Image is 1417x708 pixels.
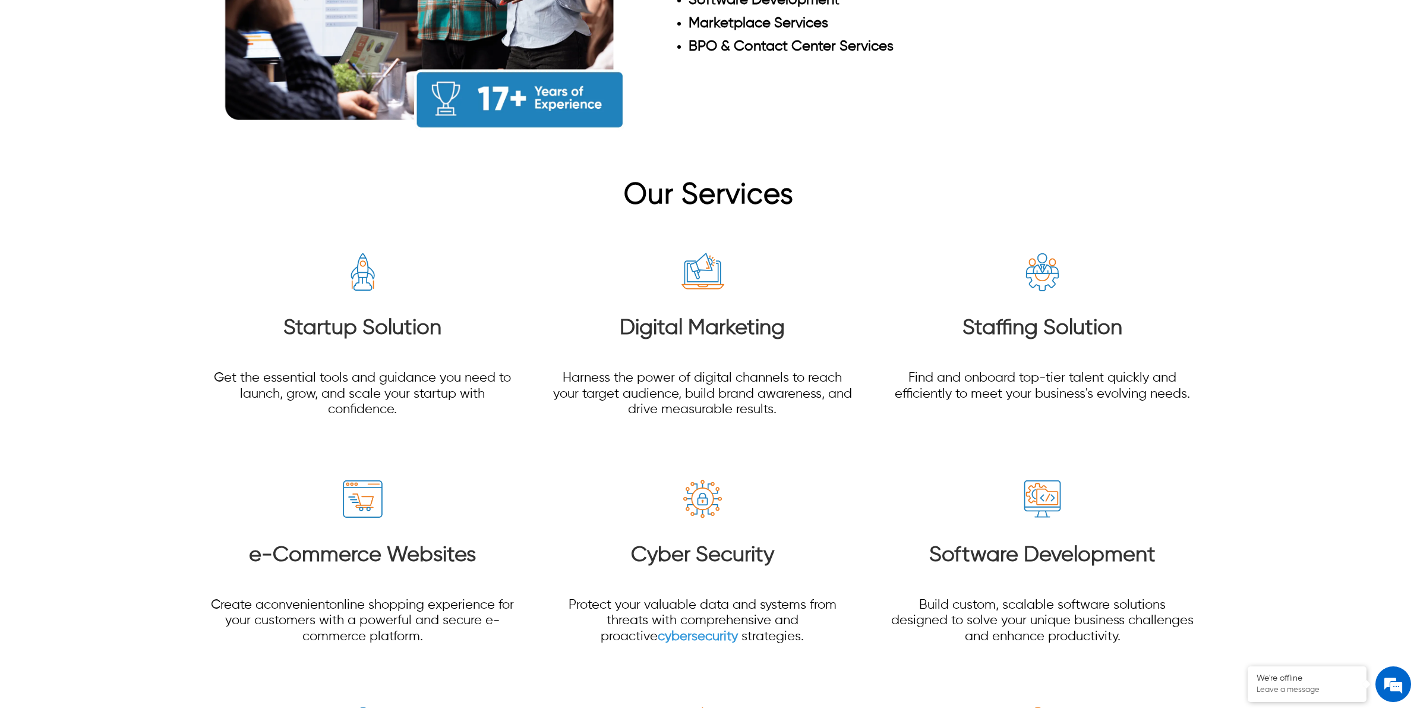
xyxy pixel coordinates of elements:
a: Staffing Solution [962,317,1122,339]
p: Harness the power of digital channels to reach your target audience, build brand awareness, and d... [550,370,856,417]
a: Marketplace Services [689,16,828,30]
em: Submit [174,366,216,382]
img: ecommerce-Pro-websites [340,477,385,522]
a: e-Commerce Websites [249,545,476,566]
span: We are offline. Please leave us a message. [25,150,207,270]
img: digital-Pro-marketing [680,250,725,295]
img: software-Pro-developement [1020,477,1065,522]
span: convenient [264,599,329,612]
a: Digital Marketing [620,317,785,339]
p: Create a online shopping experience for your customers with a powerful and secure e-commerce plat... [210,597,516,644]
span: cybersecurity [658,630,738,643]
img: startup-Pro-solution [340,250,385,295]
p: Find and onboard top-tier talent quickly and efficiently to meet your business's evolving needs. [889,370,1195,402]
img: logo_Zg8I0qSkbAqR2WFHt3p6CTuqpyXMFPubPcD2OT02zFN43Cy9FUNNG3NEPhM_Q1qe_.png [20,71,50,78]
div: Leave a message [62,67,200,82]
p: Get the essential tools and guidance you need to launch, grow, and scale your startup with confid... [210,370,516,417]
a: Startup Solution [283,317,441,339]
textarea: Type your message and click 'Submit' [6,325,226,366]
p: Leave a message [1257,685,1358,695]
a: Our Services [624,181,794,210]
img: staffing-Pro-solutions [1020,250,1065,295]
em: Driven by SalesIQ [93,311,151,320]
a: Cyber Security [631,545,774,566]
a: BPO & Contact Center Services [689,39,894,54]
img: salesiqlogo_leal7QplfZFryJ6FIlVepeu7OftD7mt8q6exU6-34PB8prfIgodN67KcxXM9Y7JQ_.png [82,312,90,319]
p: Protect your valuable data and systems from threats with comprehensive and proactive strategies. [550,597,856,644]
div: We're offline [1257,674,1358,684]
div: Minimize live chat window [195,6,223,34]
a: Software Development [929,545,1156,566]
img: cyber-Pro-security [680,477,725,522]
a: cybersecurity [658,630,741,643]
p: Build custom, scalable software solutions designed to solve your unique business challenges and e... [889,597,1195,644]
